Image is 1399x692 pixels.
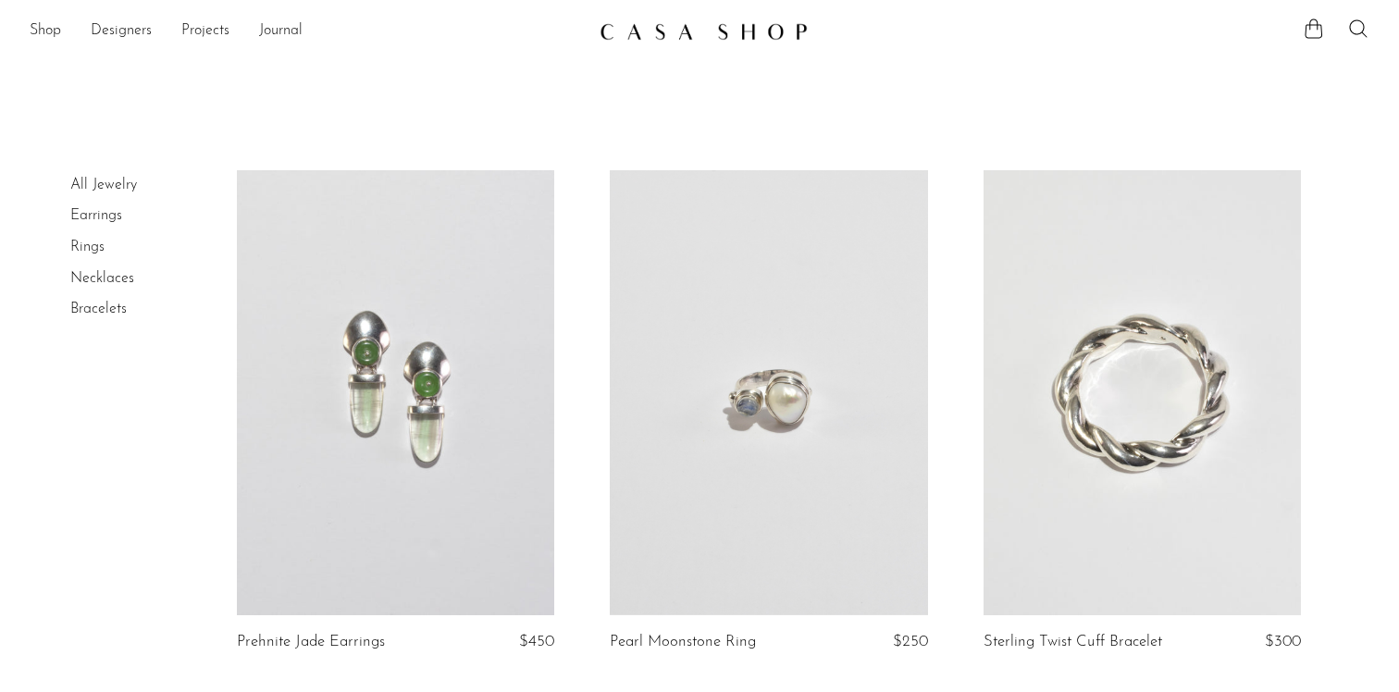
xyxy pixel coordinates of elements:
a: Prehnite Jade Earrings [237,634,385,650]
a: Rings [70,240,105,254]
span: $450 [519,634,554,649]
a: Sterling Twist Cuff Bracelet [984,634,1162,650]
a: Necklaces [70,271,134,286]
a: All Jewelry [70,178,137,192]
a: Bracelets [70,302,127,316]
ul: NEW HEADER MENU [30,16,585,47]
span: $250 [893,634,928,649]
span: $300 [1265,634,1301,649]
a: Pearl Moonstone Ring [610,634,756,650]
a: Journal [259,19,303,43]
a: Earrings [70,208,122,223]
a: Projects [181,19,229,43]
a: Designers [91,19,152,43]
nav: Desktop navigation [30,16,585,47]
a: Shop [30,19,61,43]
